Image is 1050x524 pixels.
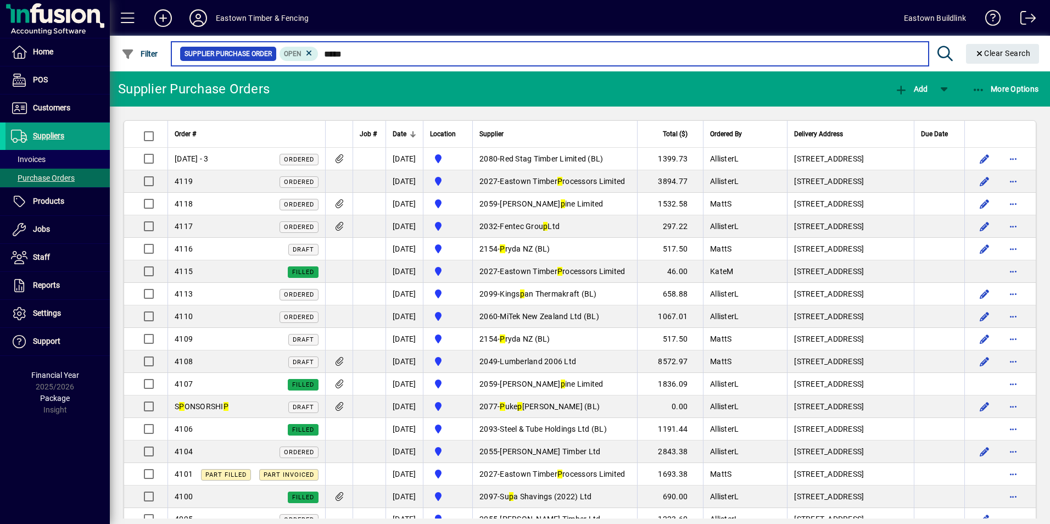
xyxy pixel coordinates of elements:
span: Holyoake St [430,332,466,345]
a: Reports [5,272,110,299]
div: Due Date [921,128,958,140]
td: [STREET_ADDRESS] [787,238,914,260]
span: Invoices [11,155,46,164]
span: Holyoake St [430,242,466,255]
td: [STREET_ADDRESS] [787,215,914,238]
td: 658.88 [637,283,703,305]
div: Location [430,128,466,140]
td: - [472,486,637,508]
span: Due Date [921,128,948,140]
td: [STREET_ADDRESS] [787,373,914,395]
span: 2154 [479,335,498,343]
button: Filter [119,44,161,64]
span: Eastown Timber rocessors Limited [500,267,625,276]
span: Holyoake St [430,152,466,165]
span: Ordered [284,179,314,186]
span: MattS [710,244,731,253]
span: Supplier Purchase Order [185,48,272,59]
span: 2027 [479,470,498,478]
div: Total ($) [644,128,697,140]
span: Purchase Orders [11,174,75,182]
em: P [179,402,184,411]
a: Support [5,328,110,355]
span: 2055 [479,515,498,523]
em: p [561,199,565,208]
span: 4115 [175,267,193,276]
a: Purchase Orders [5,169,110,187]
span: 2027 [479,177,498,186]
button: Edit [976,218,993,235]
span: Total ($) [663,128,688,140]
td: [STREET_ADDRESS] [787,193,914,215]
span: Ordered [284,224,314,231]
td: [DATE] [386,373,423,395]
span: Holyoake St [430,197,466,210]
em: p [509,492,513,501]
button: Add [892,79,930,99]
button: Edit [976,240,993,258]
td: [DATE] [386,305,423,328]
span: Ordered [284,291,314,298]
button: More options [1004,150,1022,168]
a: Knowledge Base [977,2,1001,38]
span: Reports [33,281,60,289]
button: Edit [976,150,993,168]
em: p [520,289,524,298]
td: [DATE] [386,441,423,463]
span: More Options [972,85,1039,93]
button: More options [1004,263,1022,280]
span: 2060 [479,312,498,321]
td: - [472,418,637,441]
span: Draft [293,246,314,253]
mat-chip: Completion Status: Open [280,47,319,61]
span: Draft [293,359,314,366]
button: Edit [976,308,993,325]
td: 0.00 [637,395,703,418]
span: [PERSON_NAME] Timber Ltd [500,447,600,456]
span: Suppliers [33,131,64,140]
span: 4108 [175,357,193,366]
span: Ordered By [710,128,742,140]
td: [STREET_ADDRESS] [787,486,914,508]
button: Edit [976,398,993,415]
button: More options [1004,240,1022,258]
span: Location [430,128,456,140]
td: [DATE] [386,148,423,170]
td: [DATE] [386,260,423,283]
button: More options [1004,218,1022,235]
td: [DATE] [386,463,423,486]
span: 2154 [479,244,498,253]
td: [STREET_ADDRESS] [787,260,914,283]
em: P [500,402,505,411]
span: Staff [33,253,50,261]
em: P [500,335,505,343]
td: 517.50 [637,328,703,350]
span: Holyoake St [430,355,466,368]
span: Jobs [33,225,50,233]
span: ryda NZ (BL) [500,244,550,253]
span: Lumberland 2006 Ltd [500,357,576,366]
td: - [472,350,637,373]
button: More options [1004,172,1022,190]
div: Eastown Buildlink [904,9,966,27]
span: 4110 [175,312,193,321]
span: AllisterL [710,222,739,231]
td: - [472,260,637,283]
a: Products [5,188,110,215]
span: Financial Year [31,371,79,380]
span: AllisterL [710,515,739,523]
td: - [472,170,637,193]
span: Home [33,47,53,56]
em: p [543,222,548,231]
td: [STREET_ADDRESS] [787,395,914,418]
span: Draft [293,404,314,411]
span: Order # [175,128,196,140]
td: [DATE] [386,418,423,441]
span: 4109 [175,335,193,343]
span: uke [PERSON_NAME] (BL) [500,402,600,411]
span: MattS [710,199,731,208]
em: P [224,402,228,411]
span: Open [284,50,301,58]
span: 4117 [175,222,193,231]
span: Holyoake St [430,445,466,458]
